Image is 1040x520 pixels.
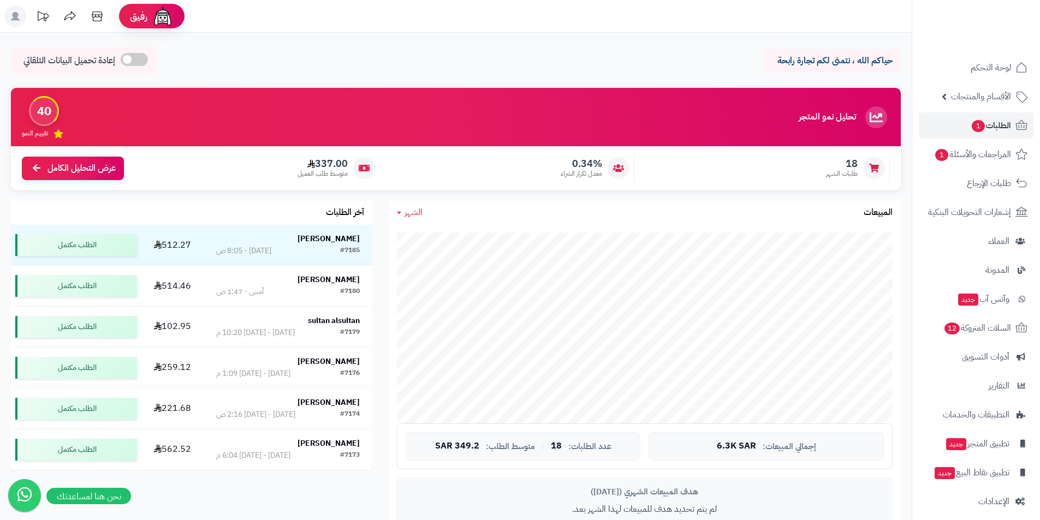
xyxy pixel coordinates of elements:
strong: [PERSON_NAME] [298,274,360,285]
a: الشهر [397,206,423,219]
span: المراجعات والأسئلة [934,147,1011,162]
div: #7173 [340,450,360,461]
a: إشعارات التحويلات البنكية [919,199,1033,225]
span: إعادة تحميل البيانات التلقائي [23,55,115,67]
span: إشعارات التحويلات البنكية [928,205,1011,220]
span: الشهر [405,206,423,219]
span: عدد الطلبات: [568,442,611,451]
h3: آخر الطلبات [326,208,364,218]
span: إجمالي المبيعات: [763,442,816,451]
a: تطبيق نقاط البيعجديد [919,459,1033,486]
div: #7185 [340,246,360,256]
span: تقييم النمو [22,129,48,138]
td: 514.46 [141,266,204,306]
span: | [542,442,544,450]
strong: [PERSON_NAME] [298,438,360,449]
span: الإعدادات [978,494,1009,509]
a: التطبيقات والخدمات [919,402,1033,428]
span: 0.34% [561,158,602,170]
span: 18 [826,158,858,170]
div: #7174 [340,409,360,420]
div: أمس - 1:47 ص [216,286,264,297]
span: عرض التحليل الكامل [47,162,116,175]
div: #7176 [340,368,360,379]
span: التقارير [989,378,1009,393]
span: السلات المتروكة [943,320,1011,336]
span: لوحة التحكم [971,60,1011,75]
a: التقارير [919,373,1033,399]
h3: تحليل نمو المتجر [799,112,856,122]
td: 102.95 [141,307,204,347]
div: #7179 [340,327,360,338]
span: جديد [935,467,955,479]
a: تطبيق المتجرجديد [919,431,1033,457]
span: تطبيق نقاط البيع [934,465,1009,480]
span: 6.3K SAR [717,441,756,451]
div: الطلب مكتمل [15,439,137,461]
td: 259.12 [141,348,204,388]
div: الطلب مكتمل [15,316,137,338]
div: الطلب مكتمل [15,398,137,420]
td: 562.52 [141,429,204,470]
span: تطبيق المتجر [945,436,1009,451]
img: ai-face.png [152,5,174,27]
span: المدونة [985,262,1009,278]
div: الطلب مكتمل [15,275,137,297]
span: جديد [946,438,966,450]
img: logo-2.png [966,24,1030,47]
span: معدل تكرار الشراء [561,169,602,178]
div: [DATE] - [DATE] 6:04 م [216,450,290,461]
a: تحديثات المنصة [29,5,56,30]
div: هدف المبيعات الشهري ([DATE]) [406,486,884,498]
strong: [PERSON_NAME] [298,233,360,244]
span: الأقسام والمنتجات [951,89,1011,104]
a: وآتس آبجديد [919,286,1033,312]
a: لوحة التحكم [919,55,1033,81]
span: أدوات التسويق [962,349,1009,364]
span: متوسط الطلب: [486,442,535,451]
div: الطلب مكتمل [15,234,137,256]
div: [DATE] - [DATE] 2:16 ص [216,409,295,420]
a: العملاء [919,228,1033,254]
div: الطلب مكتمل [15,357,137,379]
span: 349.2 SAR [435,441,479,451]
span: 1 [972,120,985,133]
strong: sultan alsultan [308,315,360,326]
h3: المبيعات [864,208,893,218]
span: جديد [958,294,978,306]
a: المدونة [919,257,1033,283]
span: التطبيقات والخدمات [943,407,1009,422]
span: الطلبات [971,118,1011,133]
span: 12 [944,322,960,335]
a: عرض التحليل الكامل [22,157,124,180]
td: 512.27 [141,225,204,265]
a: أدوات التسويق [919,344,1033,370]
a: المراجعات والأسئلة1 [919,141,1033,168]
div: [DATE] - [DATE] 10:20 م [216,327,295,338]
strong: [PERSON_NAME] [298,356,360,367]
span: رفيق [130,10,147,23]
a: السلات المتروكة12 [919,315,1033,341]
a: الإعدادات [919,488,1033,515]
span: طلبات الشهر [826,169,858,178]
div: #7180 [340,286,360,297]
div: [DATE] - 8:05 ص [216,246,271,256]
span: العملاء [988,234,1009,249]
span: وآتس آب [957,291,1009,307]
span: 1 [935,149,949,162]
p: لم يتم تحديد هدف للمبيعات لهذا الشهر بعد. [406,503,884,516]
td: 221.68 [141,388,204,429]
span: طلبات الإرجاع [967,176,1011,191]
strong: [PERSON_NAME] [298,397,360,408]
span: 18 [551,441,562,451]
span: 337.00 [298,158,348,170]
div: [DATE] - [DATE] 1:09 م [216,368,290,379]
p: حياكم الله ، نتمنى لكم تجارة رابحة [772,55,893,67]
span: متوسط طلب العميل [298,169,348,178]
a: طلبات الإرجاع [919,170,1033,196]
a: الطلبات1 [919,112,1033,139]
